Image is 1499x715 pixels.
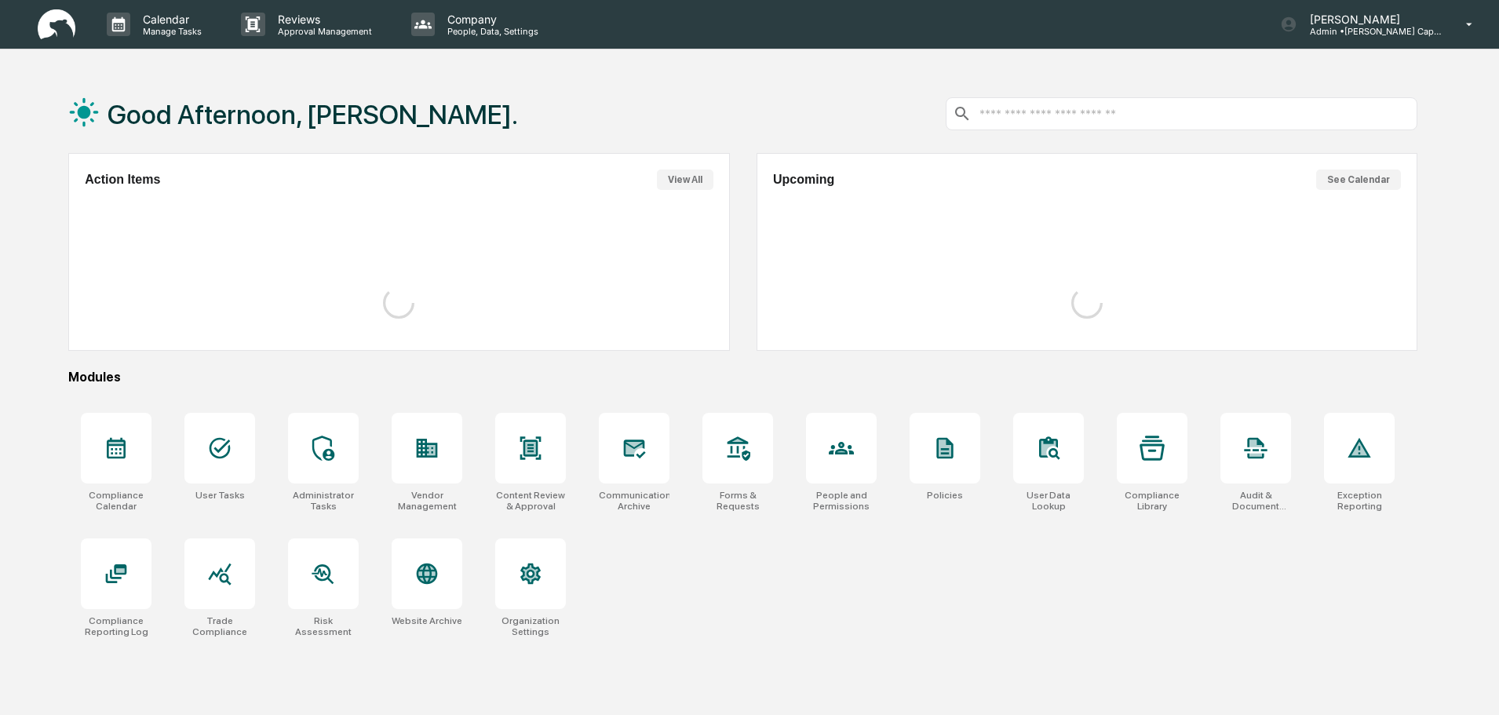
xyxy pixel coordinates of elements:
[657,170,713,190] button: View All
[1117,490,1187,512] div: Compliance Library
[81,490,151,512] div: Compliance Calendar
[265,13,380,26] p: Reviews
[1297,13,1443,26] p: [PERSON_NAME]
[392,615,462,626] div: Website Archive
[435,26,546,37] p: People, Data, Settings
[806,490,877,512] div: People and Permissions
[1297,26,1443,37] p: Admin • [PERSON_NAME] Capital
[435,13,546,26] p: Company
[288,490,359,512] div: Administrator Tasks
[1316,170,1401,190] button: See Calendar
[927,490,963,501] div: Policies
[130,13,210,26] p: Calendar
[702,490,773,512] div: Forms & Requests
[38,9,75,40] img: logo
[184,615,255,637] div: Trade Compliance
[1220,490,1291,512] div: Audit & Document Logs
[265,26,380,37] p: Approval Management
[85,173,160,187] h2: Action Items
[495,615,566,637] div: Organization Settings
[108,99,518,130] h1: Good Afternoon, [PERSON_NAME].
[130,26,210,37] p: Manage Tasks
[599,490,669,512] div: Communications Archive
[1324,490,1395,512] div: Exception Reporting
[81,615,151,637] div: Compliance Reporting Log
[392,490,462,512] div: Vendor Management
[68,370,1417,385] div: Modules
[495,490,566,512] div: Content Review & Approval
[773,173,834,187] h2: Upcoming
[195,490,245,501] div: User Tasks
[288,615,359,637] div: Risk Assessment
[1013,490,1084,512] div: User Data Lookup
